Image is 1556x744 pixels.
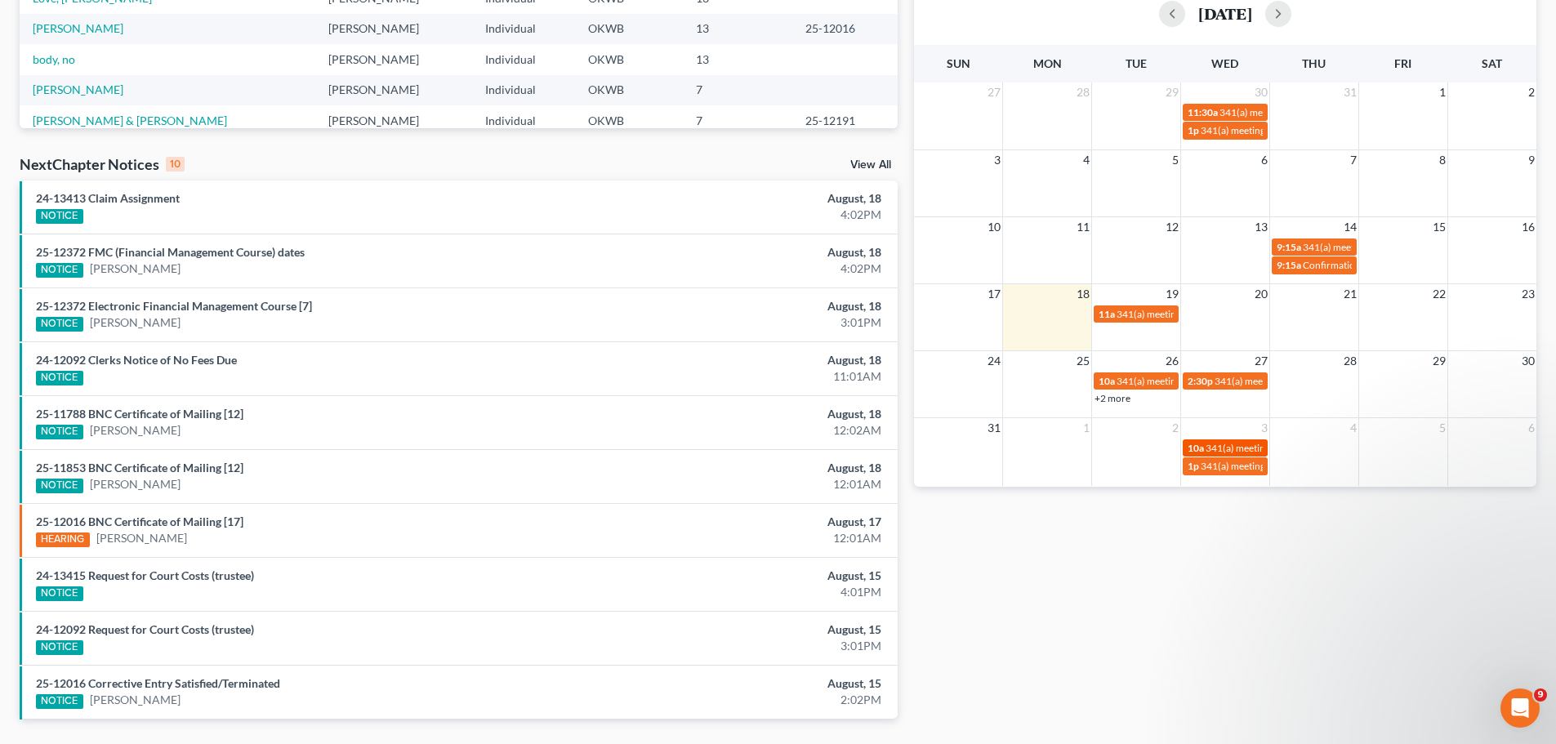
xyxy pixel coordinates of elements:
[24,270,303,302] button: Search for help
[1527,82,1536,102] span: 2
[1534,688,1547,702] span: 9
[36,694,83,709] div: NOTICE
[1170,418,1180,438] span: 2
[610,568,881,584] div: August, 15
[1075,82,1091,102] span: 28
[33,423,274,474] div: Statement of Financial Affairs - Property Repossessed, Foreclosed, Garnished, Attached, Seized, o...
[160,26,193,59] img: Profile image for Emma
[610,422,881,439] div: 12:02AM
[850,159,891,171] a: View All
[90,476,181,492] a: [PERSON_NAME]
[610,298,881,314] div: August, 18
[36,299,312,313] a: 25-12372 Electronic Financial Management Course [7]
[1520,217,1536,237] span: 16
[575,75,683,105] td: OKWB
[610,514,881,530] div: August, 17
[36,622,254,636] a: 24-12092 Request for Court Costs (trustee)
[1482,56,1502,70] span: Sat
[610,476,881,492] div: 12:01AM
[1303,259,1488,271] span: Confirmation hearing for [PERSON_NAME]
[610,368,881,385] div: 11:01AM
[1253,351,1269,371] span: 27
[610,244,881,261] div: August, 18
[1527,150,1536,170] span: 9
[1188,124,1199,136] span: 1p
[136,550,192,562] span: Messages
[610,675,881,692] div: August, 15
[315,44,472,74] td: [PERSON_NAME]
[36,209,83,224] div: NOTICE
[36,317,83,332] div: NOTICE
[36,515,243,528] a: 25-12016 BNC Certificate of Mailing [17]
[36,586,83,601] div: NOTICE
[1188,106,1218,118] span: 11:30a
[1253,217,1269,237] span: 13
[1500,688,1540,728] iframe: Intercom live chat
[472,44,575,74] td: Individual
[1303,241,1460,253] span: 341(a) meeting for [PERSON_NAME]
[1075,217,1091,237] span: 11
[1099,375,1115,387] span: 10a
[1188,442,1204,454] span: 10a
[1520,351,1536,371] span: 30
[610,406,881,422] div: August, 18
[1206,442,1363,454] span: 341(a) meeting for [PERSON_NAME]
[610,261,881,277] div: 4:02PM
[1211,56,1238,70] span: Wed
[191,26,224,59] img: Profile image for Lindsey
[1170,150,1180,170] span: 5
[33,114,227,127] a: [PERSON_NAME] & [PERSON_NAME]
[24,386,303,417] div: Adding Income
[1431,351,1447,371] span: 29
[1302,56,1326,70] span: Thu
[1075,284,1091,304] span: 18
[33,52,75,66] a: body, no
[20,154,185,174] div: NextChapter Notices
[472,105,575,136] td: Individual
[36,425,83,439] div: NOTICE
[1164,351,1180,371] span: 26
[947,56,970,70] span: Sun
[33,223,273,240] div: We typically reply in a few hours
[109,510,217,575] button: Messages
[315,14,472,44] td: [PERSON_NAME]
[1126,56,1147,70] span: Tue
[36,568,254,582] a: 24-13415 Request for Court Costs (trustee)
[1081,150,1091,170] span: 4
[1438,150,1447,170] span: 8
[575,105,683,136] td: OKWB
[1117,375,1361,387] span: 341(a) meeting for [PERSON_NAME] & [PERSON_NAME]
[33,82,123,96] a: [PERSON_NAME]
[33,37,127,51] img: logo
[36,532,90,547] div: HEARING
[90,261,181,277] a: [PERSON_NAME]
[1219,106,1377,118] span: 341(a) meeting for [PERSON_NAME]
[33,21,123,35] a: [PERSON_NAME]
[90,692,181,708] a: [PERSON_NAME]
[16,192,310,254] div: Send us a messageWe typically reply in a few hours
[222,26,255,59] img: Profile image for James
[610,190,881,207] div: August, 18
[1075,351,1091,371] span: 25
[610,352,881,368] div: August, 18
[96,530,187,546] a: [PERSON_NAME]
[610,584,881,600] div: 4:01PM
[610,314,881,331] div: 3:01PM
[33,363,274,380] div: Attorney's Disclosure of Compensation
[992,150,1002,170] span: 3
[1342,217,1358,237] span: 14
[1431,217,1447,237] span: 15
[1438,82,1447,102] span: 1
[1033,56,1062,70] span: Mon
[33,116,294,144] p: Hi there!
[472,14,575,44] td: Individual
[24,309,303,356] div: Statement of Financial Affairs - Payments Made in the Last 90 days
[986,217,1002,237] span: 10
[36,191,180,205] a: 24-13413 Claim Assignment
[33,144,294,172] p: How can we help?
[1260,150,1269,170] span: 6
[36,353,237,367] a: 24-12092 Clerks Notice of No Fees Due
[575,44,683,74] td: OKWB
[36,461,243,474] a: 25-11853 BNC Certificate of Mailing [12]
[90,314,181,331] a: [PERSON_NAME]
